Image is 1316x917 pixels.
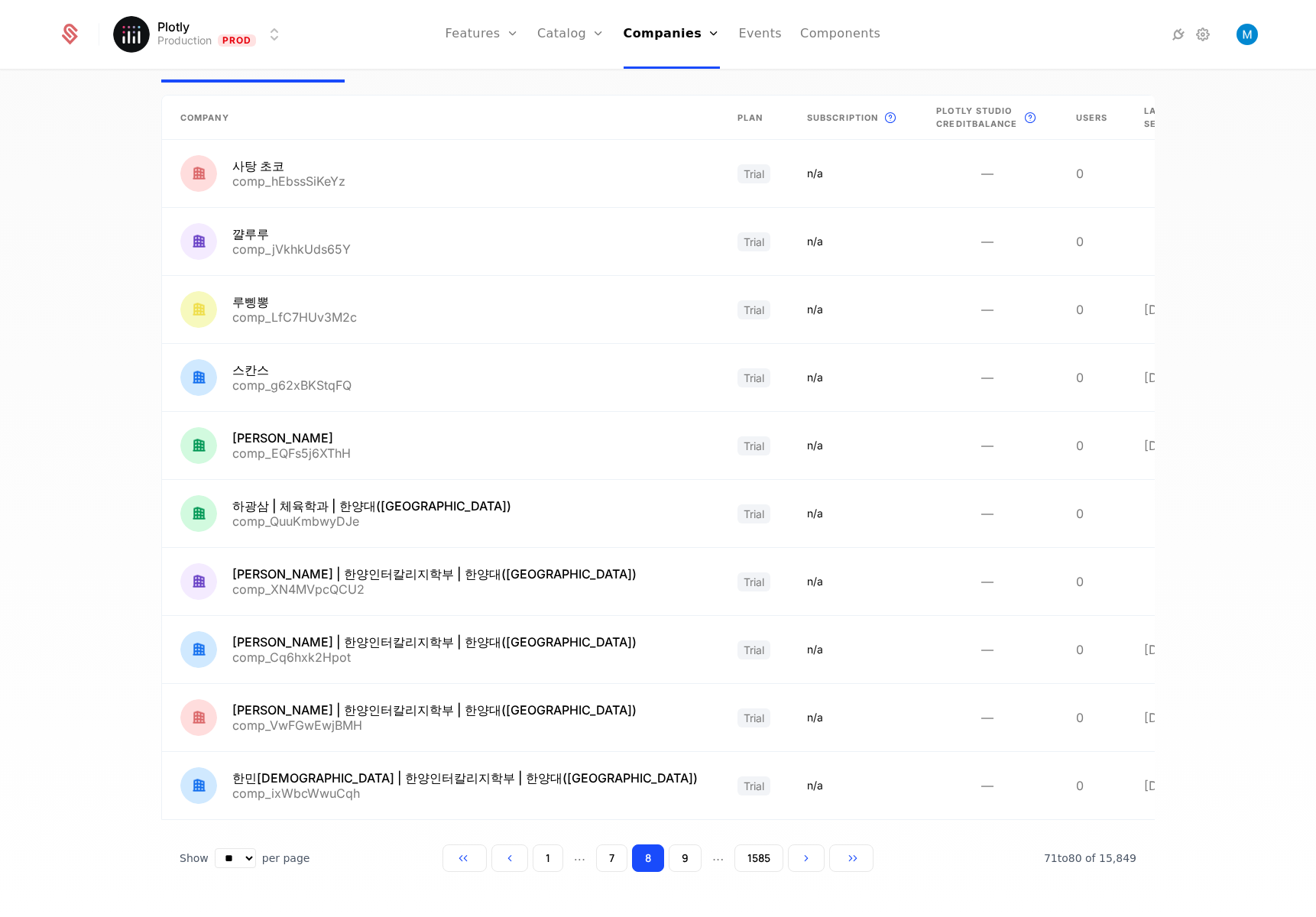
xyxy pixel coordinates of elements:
[1058,96,1126,140] th: Users
[218,34,257,47] span: Prod
[807,112,878,125] span: Subscription
[162,96,719,140] th: Company
[1144,105,1169,130] span: Last seen
[118,18,284,51] button: Select environment
[596,844,627,872] button: Go to page 7
[936,105,1017,130] span: Plotly Studio credit Balance
[829,844,874,872] button: Go to last page
[719,96,789,140] th: Plan
[734,844,783,872] button: Go to page 1585
[1237,24,1258,45] img: Matthew Brown
[788,844,825,872] button: Go to next page
[706,844,730,872] span: ...
[491,844,528,872] button: Go to previous page
[568,844,592,872] span: ...
[442,844,874,872] div: Page navigation
[1044,852,1136,864] span: 15,849
[161,844,1155,872] div: Table pagination
[442,844,487,872] button: Go to first page
[157,21,190,33] span: Plotly
[669,844,702,872] button: Go to page 9
[1169,25,1188,44] a: Integrations
[533,844,563,872] button: Go to page 1
[632,844,664,872] button: Go to page 8
[262,851,310,866] span: per page
[215,848,256,868] select: Select page size
[1194,25,1212,44] a: Settings
[113,16,150,53] img: Plotly
[1044,852,1099,864] span: 71 to 80 of
[180,851,209,866] span: Show
[157,33,212,48] div: Production
[1237,24,1258,45] button: Open user button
